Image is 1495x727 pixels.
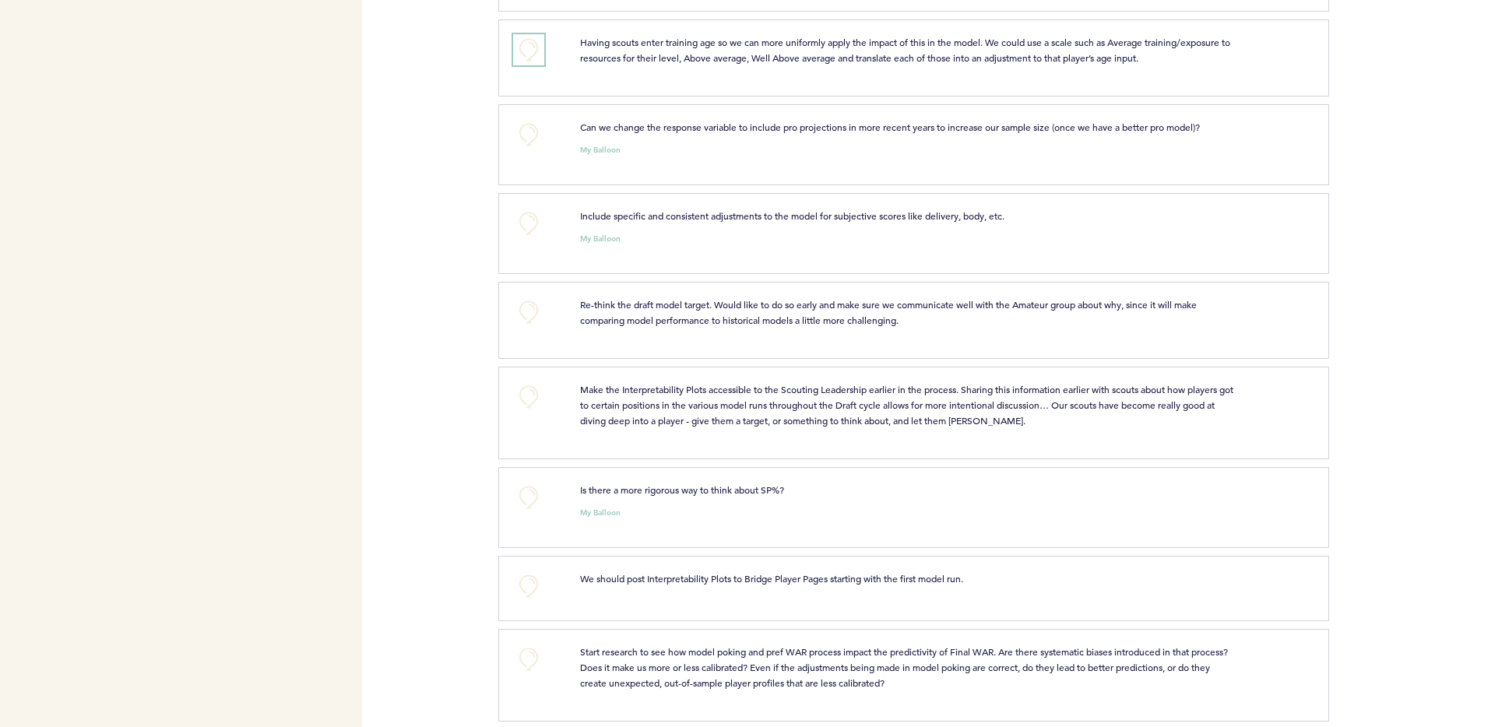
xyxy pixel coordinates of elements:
small: My Balloon [580,509,621,517]
span: Is there a more rigorous way to think about SP%? [580,483,784,496]
span: Having scouts enter training age so we can more uniformly apply the impact of this in the model. ... [580,36,1233,64]
span: Include specific and consistent adjustments to the model for subjective scores like delivery, bod... [580,209,1004,222]
span: Start research to see how model poking and pref WAR process impact the predictivity of Final WAR.... [580,645,1230,689]
span: We should post Interpretability Plots to Bridge Player Pages starting with the first model run. [580,572,963,585]
small: My Balloon [580,235,621,243]
span: Make the Interpretability Plots accessible to the Scouting Leadership earlier in the process. Sha... [580,383,1236,427]
small: My Balloon [580,146,621,154]
span: Can we change the response variable to include pro projections in more recent years to increase o... [580,121,1200,133]
span: Re-think the draft model target. Would like to do so early and make sure we communicate well with... [580,298,1199,326]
